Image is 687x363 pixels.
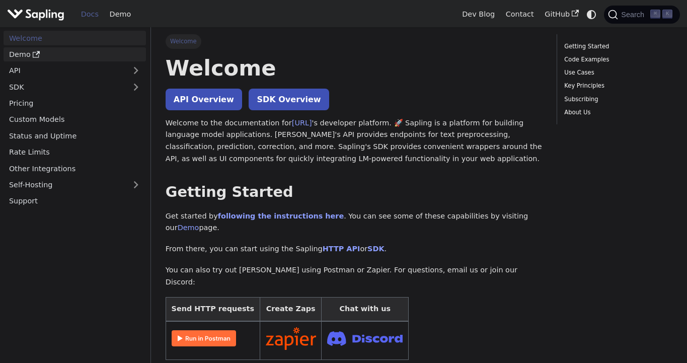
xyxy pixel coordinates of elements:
p: From there, you can start using the Sapling or . [166,243,542,255]
a: API Overview [166,89,242,110]
a: Rate Limits [4,145,146,160]
h2: Getting Started [166,183,542,201]
button: Switch between dark and light mode (currently system mode) [584,7,599,22]
a: Support [4,194,146,208]
button: Search (Command+K) [604,6,679,24]
h1: Welcome [166,54,542,82]
a: About Us [564,108,669,117]
a: Pricing [4,96,146,111]
a: API [4,63,126,78]
a: Docs [75,7,104,22]
a: SDK [4,80,126,94]
span: Search [618,11,650,19]
button: Expand sidebar category 'SDK' [126,80,146,94]
a: Getting Started [564,42,669,51]
a: Sapling.ai [7,7,68,22]
a: [URL] [292,119,312,127]
a: Use Cases [564,68,669,78]
img: Sapling.ai [7,7,64,22]
th: Send HTTP requests [166,298,260,321]
a: Demo [178,224,199,232]
a: GitHub [539,7,584,22]
button: Expand sidebar category 'API' [126,63,146,78]
a: Dev Blog [456,7,500,22]
p: Welcome to the documentation for 's developer platform. 🚀 Sapling is a platform for building lang... [166,117,542,165]
kbd: K [662,10,672,19]
kbd: ⌘ [650,10,660,19]
a: Key Principles [564,81,669,91]
a: Welcome [4,31,146,45]
img: Connect in Zapier [266,327,316,350]
a: Status and Uptime [4,128,146,143]
a: Demo [4,47,146,62]
th: Create Zaps [260,298,322,321]
img: Run in Postman [172,330,236,346]
a: HTTP API [323,245,360,253]
a: SDK [367,245,384,253]
a: Demo [104,7,136,22]
p: You can also try out [PERSON_NAME] using Postman or Zapier. For questions, email us or join our D... [166,264,542,288]
a: Contact [500,7,540,22]
a: Other Integrations [4,161,146,176]
a: following the instructions here [218,212,344,220]
nav: Breadcrumbs [166,34,542,48]
a: Subscribing [564,95,669,104]
a: Code Examples [564,55,669,64]
img: Join Discord [327,328,403,349]
th: Chat with us [322,298,409,321]
a: Custom Models [4,112,146,127]
a: SDK Overview [249,89,329,110]
span: Welcome [166,34,201,48]
p: Get started by . You can see some of these capabilities by visiting our page. [166,210,542,235]
a: Self-Hosting [4,178,146,192]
